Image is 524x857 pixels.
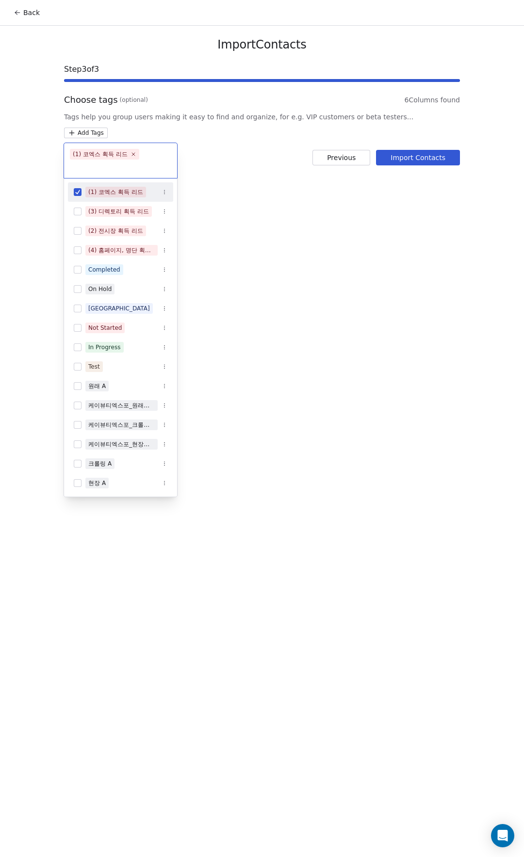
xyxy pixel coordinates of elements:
div: On Hold [88,285,112,293]
div: [GEOGRAPHIC_DATA] [88,304,150,313]
div: (4) 홈페이지, 명단 획득 리드 [88,246,155,255]
div: Test [88,362,100,371]
div: In Progress [88,343,121,352]
div: 케이뷰티엑스포_원래알던리드 [88,401,155,410]
div: 크롤링 A [88,459,112,468]
div: Not Started [88,323,122,332]
div: (3) 디렉토리 획득 리드 [88,207,149,216]
div: 케이뷰티엑스포_크롤링획득리드 [88,420,155,429]
div: 원래 A [88,382,106,390]
div: Suggestions [68,182,173,493]
div: (2) 전시장 획득 리드 [88,226,143,235]
div: 케이뷰티엑스포_현장획득리드 [88,440,155,449]
div: 현장 A [88,479,106,487]
div: (1) 코엑스 획득 리드 [88,188,143,196]
div: (1) 코엑스 획득 리드 [73,150,128,159]
div: Completed [88,265,120,274]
